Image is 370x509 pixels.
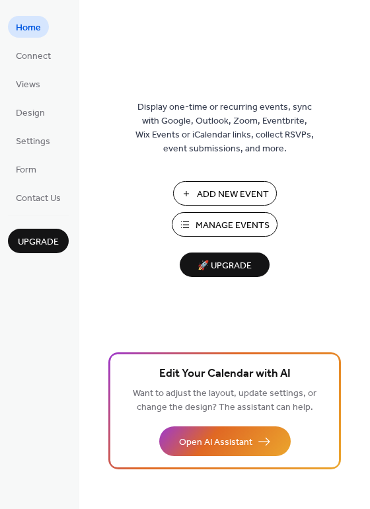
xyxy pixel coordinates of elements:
[18,235,59,249] span: Upgrade
[133,385,316,416] span: Want to adjust the layout, update settings, or change the design? The assistant can help.
[8,101,53,123] a: Design
[179,436,252,450] span: Open AI Assistant
[8,73,48,95] a: Views
[16,50,51,63] span: Connect
[135,100,314,156] span: Display one-time or recurring events, sync with Google, Outlook, Zoom, Eventbrite, Wix Events or ...
[16,135,50,149] span: Settings
[196,219,270,233] span: Manage Events
[16,192,61,206] span: Contact Us
[8,158,44,180] a: Form
[16,106,45,120] span: Design
[8,130,58,151] a: Settings
[16,163,36,177] span: Form
[159,365,291,383] span: Edit Your Calendar with AI
[8,16,49,38] a: Home
[197,188,269,202] span: Add New Event
[8,186,69,208] a: Contact Us
[16,21,41,35] span: Home
[8,229,69,253] button: Upgrade
[8,44,59,66] a: Connect
[16,78,40,92] span: Views
[159,426,291,456] button: Open AI Assistant
[180,253,270,277] button: 🚀 Upgrade
[173,181,277,206] button: Add New Event
[188,257,262,275] span: 🚀 Upgrade
[172,212,277,237] button: Manage Events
